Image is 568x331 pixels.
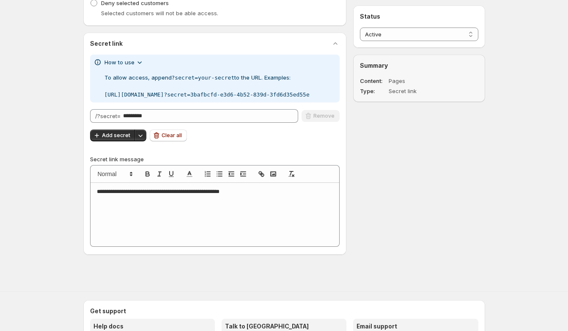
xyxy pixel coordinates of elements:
h2: Get support [90,307,478,315]
span: /?secret= [95,113,121,119]
code: ?secret=your-secret [172,74,235,81]
span: How to use [104,58,134,66]
dt: Content: [360,77,387,85]
h3: Help docs [93,322,211,331]
h2: Summary [360,61,478,70]
button: Add secret [90,130,135,141]
span: Selected customers will not be able access. [101,10,218,17]
dd: Pages [389,77,454,85]
button: How to use [99,55,149,69]
span: Add secret [102,132,130,139]
dd: Secret link [389,87,454,95]
h2: Secret link [90,39,123,48]
dt: Type: [360,87,387,95]
button: Other save actions [134,130,146,141]
h2: Status [360,12,478,21]
button: Clear all secrets [150,130,187,141]
code: [URL][DOMAIN_NAME] ?secret= 3bafbcfd-e3d6-4b52-839d-3fd6d35ed55e [104,91,310,99]
span: Clear all [162,132,182,139]
h3: Talk to [GEOGRAPHIC_DATA] [225,322,343,331]
h3: Email support [357,322,475,331]
p: Secret link message [90,155,340,163]
p: To allow access, append to the URL. Examples: [104,73,310,99]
